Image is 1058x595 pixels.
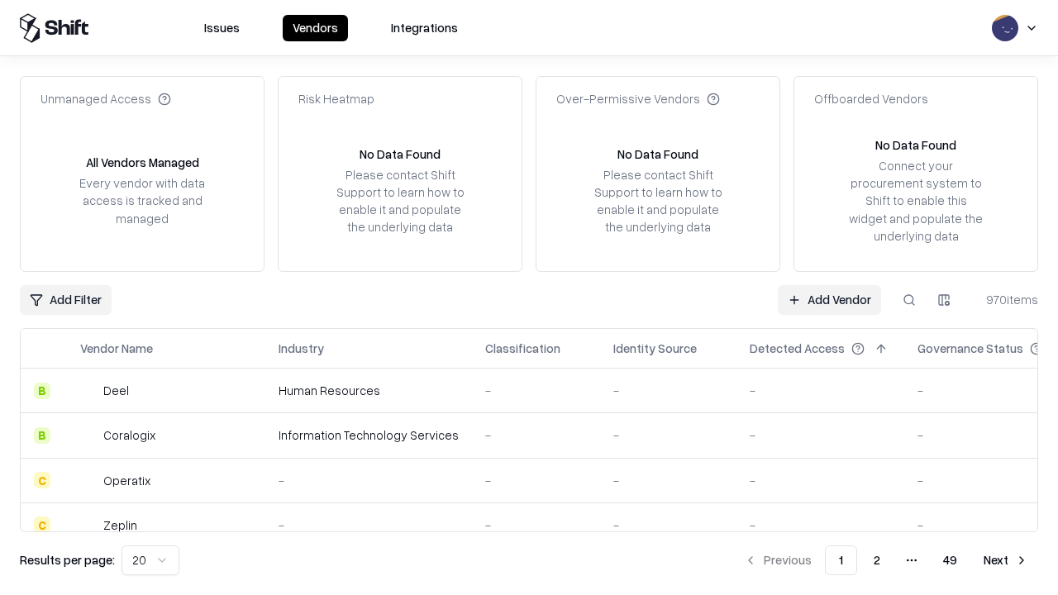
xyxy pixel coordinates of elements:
[20,551,115,569] p: Results per page:
[613,382,723,399] div: -
[974,545,1038,575] button: Next
[279,426,459,444] div: Information Technology Services
[360,145,441,163] div: No Data Found
[860,545,894,575] button: 2
[194,15,250,41] button: Issues
[381,15,468,41] button: Integrations
[103,426,155,444] div: Coralogix
[34,383,50,399] div: B
[298,90,374,107] div: Risk Heatmap
[930,545,970,575] button: 49
[613,516,723,534] div: -
[283,15,348,41] button: Vendors
[34,472,50,488] div: C
[103,472,150,489] div: Operatix
[80,427,97,444] img: Coralogix
[750,340,845,357] div: Detected Access
[750,516,891,534] div: -
[279,516,459,534] div: -
[279,340,324,357] div: Industry
[556,90,720,107] div: Over-Permissive Vendors
[20,285,112,315] button: Add Filter
[617,145,698,163] div: No Data Found
[80,340,153,357] div: Vendor Name
[80,472,97,488] img: Operatix
[34,427,50,444] div: B
[331,166,469,236] div: Please contact Shift Support to learn how to enable it and populate the underlying data
[34,516,50,533] div: C
[750,382,891,399] div: -
[279,472,459,489] div: -
[41,90,171,107] div: Unmanaged Access
[972,291,1038,308] div: 970 items
[80,516,97,533] img: Zeplin
[485,382,587,399] div: -
[279,382,459,399] div: Human Resources
[74,174,211,226] div: Every vendor with data access is tracked and managed
[103,382,129,399] div: Deel
[80,383,97,399] img: Deel
[613,426,723,444] div: -
[778,285,881,315] a: Add Vendor
[485,472,587,489] div: -
[847,157,984,245] div: Connect your procurement system to Shift to enable this widget and populate the underlying data
[750,472,891,489] div: -
[613,472,723,489] div: -
[917,340,1023,357] div: Governance Status
[613,340,697,357] div: Identity Source
[485,516,587,534] div: -
[485,426,587,444] div: -
[875,136,956,154] div: No Data Found
[825,545,857,575] button: 1
[814,90,928,107] div: Offboarded Vendors
[485,340,560,357] div: Classification
[734,545,1038,575] nav: pagination
[589,166,727,236] div: Please contact Shift Support to learn how to enable it and populate the underlying data
[86,154,199,171] div: All Vendors Managed
[103,516,137,534] div: Zeplin
[750,426,891,444] div: -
